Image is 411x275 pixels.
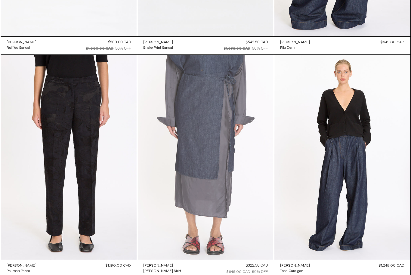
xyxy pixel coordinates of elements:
a: [PERSON_NAME] [7,263,36,268]
div: $542.50 CAD [246,40,268,45]
a: Ruffled Sandal [7,45,36,51]
div: 50% OFF [252,46,268,51]
a: [PERSON_NAME] [280,40,310,45]
a: Pila Denim [280,45,310,51]
div: $1,000.00 CAD [86,46,113,51]
div: $645.00 CAD [227,269,250,275]
div: $1,085.00 CAD [224,46,250,51]
a: Toos Cardigan [280,268,310,274]
div: 50% OFF [115,46,131,51]
div: $322.50 CAD [246,263,268,268]
img: Dries Van Noten Poumas Pants [1,55,137,259]
div: $1,190.00 CAD [106,263,131,268]
a: [PERSON_NAME] [280,263,310,268]
a: [PERSON_NAME] [143,40,173,45]
div: $500.00 CAD [108,40,131,45]
div: Poumas Pants [7,269,30,274]
a: [PERSON_NAME] [7,40,36,45]
a: Snake Print Sandal [143,45,173,51]
div: [PERSON_NAME] Skirt [143,269,181,274]
a: [PERSON_NAME] Skirt [143,268,181,274]
div: $1,245.00 CAD [379,263,404,268]
a: Poumas Pants [7,268,36,274]
img: Dries Van Noten Silene Denim Skirt [137,55,274,260]
div: 50% OFF [252,269,268,275]
div: Toos Cardigan [280,269,303,274]
a: [PERSON_NAME] [143,263,181,268]
div: Pila Denim [280,45,298,51]
div: [PERSON_NAME] [143,263,173,268]
img: Dries Van Noten Toos Cardigan [274,55,411,259]
div: Ruffled Sandal [7,45,30,51]
div: $645.00 CAD [381,40,404,45]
